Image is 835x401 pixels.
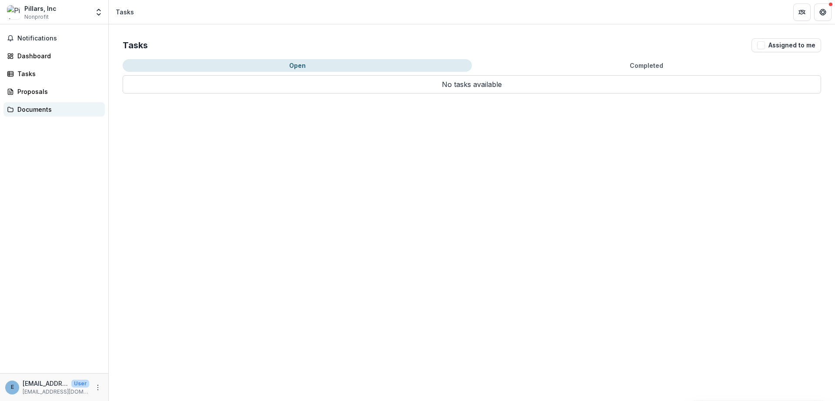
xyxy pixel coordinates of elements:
p: No tasks available [123,75,821,94]
button: Open [123,59,472,72]
img: Pillars, Inc [7,5,21,19]
nav: breadcrumb [112,6,137,18]
button: Get Help [814,3,832,21]
h2: Tasks [123,40,148,50]
p: [EMAIL_ADDRESS][DOMAIN_NAME] [23,388,89,396]
div: eboettcher@pillarsinc.org [11,384,14,390]
button: Assigned to me [751,38,821,52]
a: Tasks [3,67,105,81]
p: [EMAIL_ADDRESS][DOMAIN_NAME] [23,379,68,388]
div: Documents [17,105,98,114]
button: Completed [472,59,821,72]
a: Dashboard [3,49,105,63]
p: User [71,380,89,388]
button: Partners [793,3,811,21]
div: Tasks [116,7,134,17]
span: Notifications [17,35,101,42]
a: Proposals [3,84,105,99]
button: Open entity switcher [93,3,105,21]
span: Nonprofit [24,13,49,21]
button: More [93,382,103,393]
div: Dashboard [17,51,98,60]
button: Notifications [3,31,105,45]
div: Tasks [17,69,98,78]
div: Proposals [17,87,98,96]
div: Pillars, Inc [24,4,57,13]
a: Documents [3,102,105,117]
